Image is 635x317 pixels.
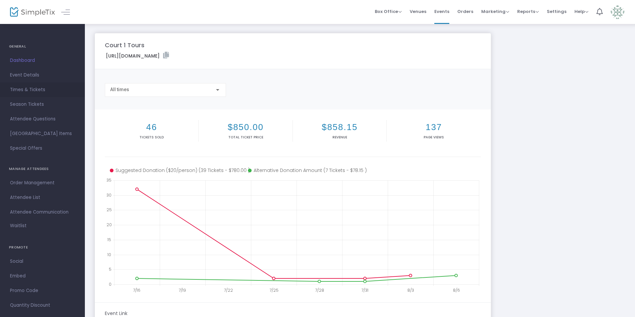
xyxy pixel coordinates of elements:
[10,301,75,310] span: Quantity Discount
[517,8,539,15] span: Reports
[105,41,144,50] m-panel-title: Court 1 Tours
[407,287,414,293] text: 8/3
[200,135,291,140] p: Total Ticket Price
[106,135,197,140] p: Tickets sold
[574,8,588,15] span: Help
[179,287,186,293] text: 7/19
[388,122,479,132] h2: 137
[270,287,279,293] text: 7/25
[453,287,460,293] text: 8/6
[434,3,449,20] span: Events
[106,222,112,228] text: 20
[10,129,75,138] span: [GEOGRAPHIC_DATA] Items
[10,144,75,153] span: Special Offers
[547,3,566,20] span: Settings
[106,177,111,183] text: 35
[10,257,75,266] span: Social
[133,287,140,293] text: 7/16
[10,100,75,109] span: Season Tickets
[10,85,75,94] span: Times & Tickets
[107,237,111,242] text: 15
[10,115,75,123] span: Attendee Questions
[9,162,76,176] h4: MANAGE ATTENDEES
[105,310,127,317] m-panel-subtitle: Event Link
[106,207,112,213] text: 25
[361,287,368,293] text: 7/31
[294,122,385,132] h2: $858.15
[106,122,197,132] h2: 46
[10,286,75,295] span: Promo Code
[109,266,111,272] text: 5
[388,135,479,140] p: Page Views
[109,281,111,287] text: 0
[9,40,76,53] h4: GENERAL
[106,192,111,198] text: 30
[106,52,169,60] label: [URL][DOMAIN_NAME]
[10,208,75,217] span: Attendee Communication
[375,8,402,15] span: Box Office
[315,287,324,293] text: 7/28
[110,87,129,92] span: All times
[107,251,111,257] text: 10
[10,71,75,79] span: Event Details
[10,193,75,202] span: Attendee List
[410,3,426,20] span: Venues
[200,122,291,132] h2: $850.00
[457,3,473,20] span: Orders
[10,223,27,229] span: Waitlist
[224,287,233,293] text: 7/22
[10,179,75,187] span: Order Management
[481,8,509,15] span: Marketing
[294,135,385,140] p: Revenue
[10,56,75,65] span: Dashboard
[10,272,75,280] span: Embed
[9,241,76,254] h4: PROMOTE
